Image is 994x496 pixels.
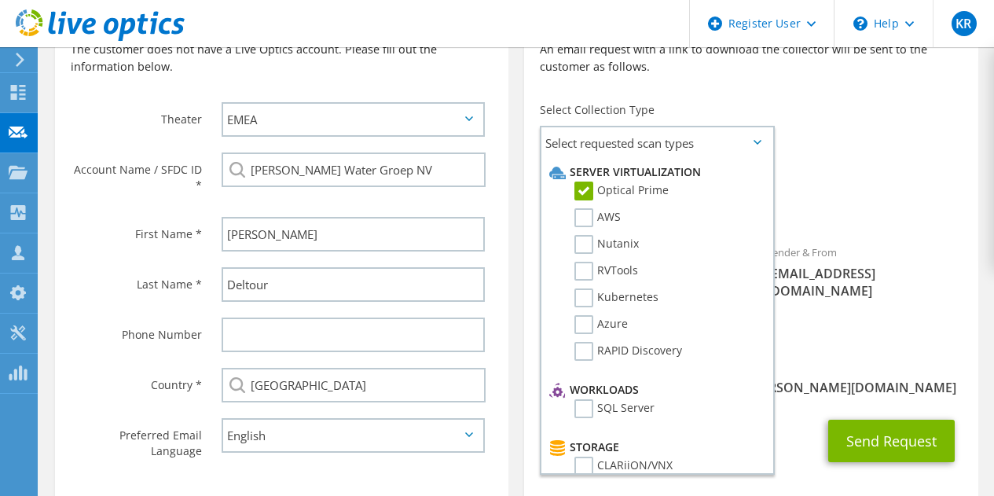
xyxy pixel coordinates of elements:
label: CLARiiON/VNX [574,457,673,476]
label: RAPID Discovery [574,342,682,361]
label: Preferred Email Language [71,418,202,459]
li: Storage [545,438,765,457]
button: Send Request [828,420,955,462]
label: RVTools [574,262,638,281]
label: Phone Number [71,318,202,343]
span: Select requested scan types [541,127,772,159]
label: Nutanix [574,235,639,254]
p: The customer does not have a Live Optics account. Please fill out the information below. [71,41,493,75]
label: First Name * [71,217,202,242]
label: Account Name / SFDC ID * [71,152,202,193]
label: Optical Prime [574,182,669,200]
li: Server Virtualization [545,163,765,182]
div: To [524,236,751,342]
label: AWS [574,208,621,227]
svg: \n [853,17,867,31]
label: Select Collection Type [540,102,655,118]
span: [EMAIL_ADDRESS][DOMAIN_NAME] [767,265,963,299]
label: Theater [71,102,202,127]
p: An email request with a link to download the collector will be sent to the customer as follows. [540,41,962,75]
label: Country * [71,368,202,393]
span: KR [952,11,977,36]
div: Requested Collections [524,165,977,228]
div: CC & Reply To [524,350,977,404]
label: Azure [574,315,628,334]
label: Kubernetes [574,288,658,307]
div: Sender & From [751,236,978,307]
label: SQL Server [574,399,655,418]
li: Workloads [545,380,765,399]
label: Last Name * [71,267,202,292]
